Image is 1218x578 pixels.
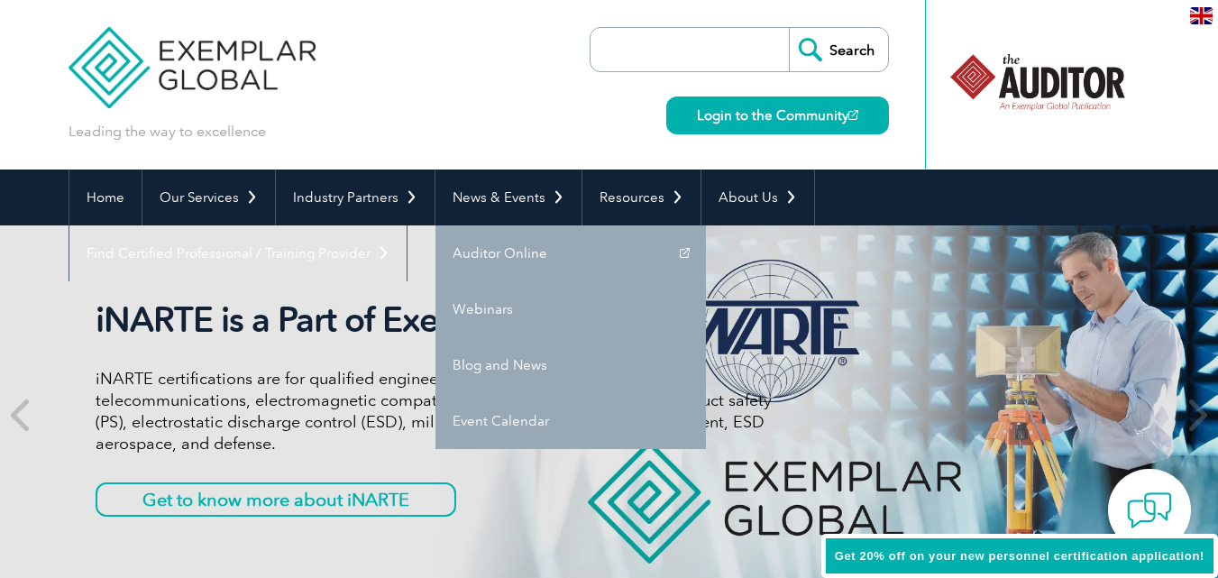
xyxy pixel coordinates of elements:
img: contact-chat.png [1127,488,1172,533]
a: Event Calendar [435,393,706,449]
p: Leading the way to excellence [69,122,266,142]
a: About Us [701,170,814,225]
a: News & Events [435,170,582,225]
a: Our Services [142,170,275,225]
a: Login to the Community [666,96,889,134]
span: Get 20% off on your new personnel certification application! [835,549,1204,563]
a: Find Certified Professional / Training Provider [69,225,407,281]
a: Blog and News [435,337,706,393]
a: Auditor Online [435,225,706,281]
a: Resources [582,170,701,225]
a: Industry Partners [276,170,435,225]
a: Webinars [435,281,706,337]
h2: iNARTE is a Part of Exemplar Global [96,299,772,341]
input: Search [789,28,888,71]
a: Get to know more about iNARTE [96,482,456,517]
img: en [1190,7,1213,24]
img: open_square.png [848,110,858,120]
p: iNARTE certifications are for qualified engineers and technicians in the fields of telecommunicat... [96,368,772,454]
a: Home [69,170,142,225]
